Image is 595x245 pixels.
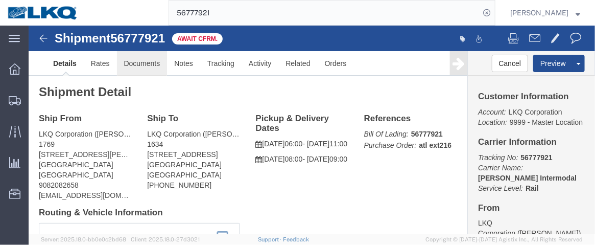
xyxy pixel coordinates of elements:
[425,235,583,244] span: Copyright © [DATE]-[DATE] Agistix Inc., All Rights Reserved
[169,1,480,25] input: Search for shipment number, reference number
[131,236,200,242] span: Client: 2025.18.0-27d3021
[7,5,79,20] img: logo
[510,7,568,18] span: Krisann Metzger
[258,236,283,242] a: Support
[29,26,595,234] iframe: FS Legacy Container
[283,236,309,242] a: Feedback
[41,236,126,242] span: Server: 2025.18.0-bb0e0c2bd68
[510,7,581,19] button: [PERSON_NAME]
